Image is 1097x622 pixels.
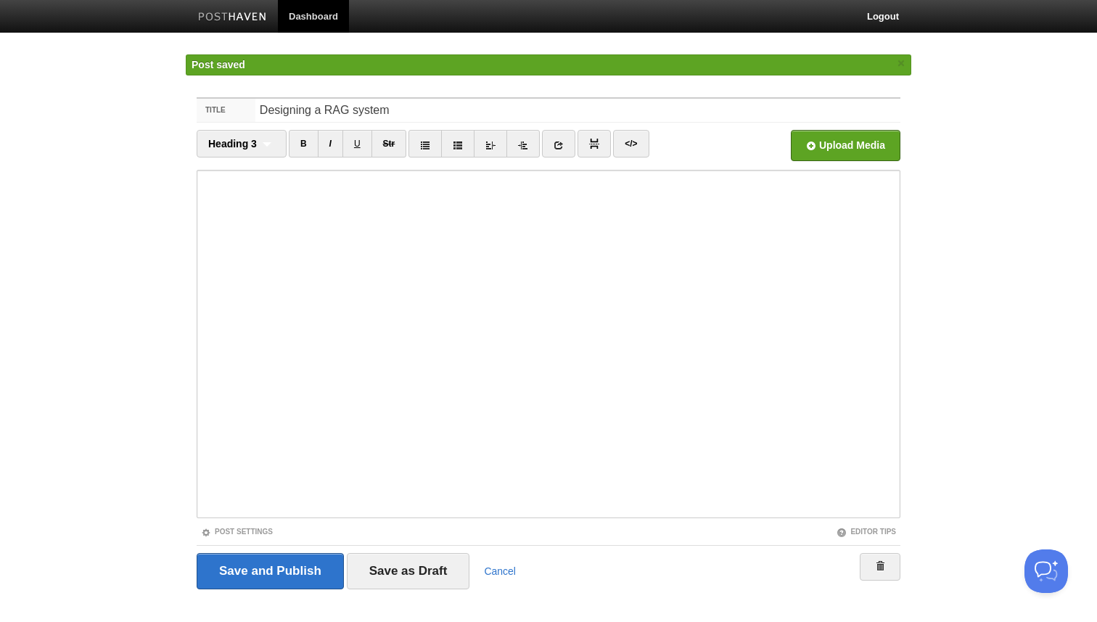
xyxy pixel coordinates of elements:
[208,138,257,150] span: Heading 3
[371,130,407,157] a: Str
[347,553,470,589] input: Save as Draft
[192,59,245,70] span: Post saved
[289,130,319,157] a: B
[589,139,599,149] img: pagebreak-icon.png
[1024,549,1068,593] iframe: Help Scout Beacon - Open
[201,528,273,536] a: Post Settings
[895,54,908,73] a: ×
[613,130,649,157] a: </>
[342,130,372,157] a: U
[383,139,395,149] del: Str
[197,553,344,589] input: Save and Publish
[198,12,267,23] img: Posthaven-bar
[837,528,896,536] a: Editor Tips
[484,565,516,577] a: Cancel
[318,130,343,157] a: I
[197,99,255,122] label: Title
